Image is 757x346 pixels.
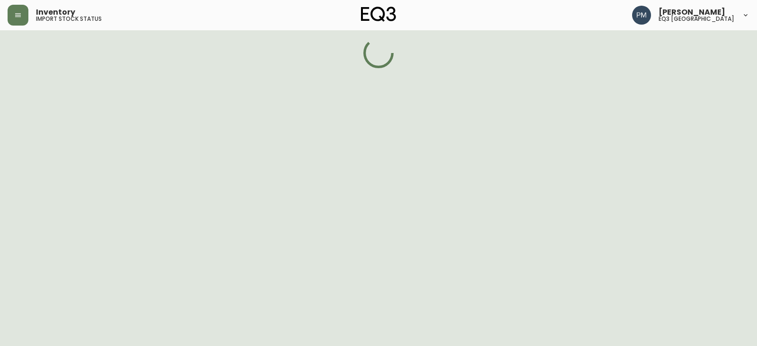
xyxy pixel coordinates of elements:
img: 0a7c5790205149dfd4c0ba0a3a48f705 [632,6,651,25]
img: logo [361,7,396,22]
h5: eq3 [GEOGRAPHIC_DATA] [659,16,734,22]
span: Inventory [36,9,75,16]
h5: import stock status [36,16,102,22]
span: [PERSON_NAME] [659,9,725,16]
